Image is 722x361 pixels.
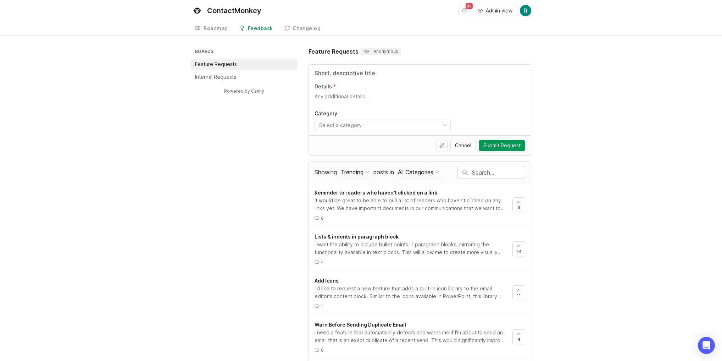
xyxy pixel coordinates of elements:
p: Internal Requests [195,73,236,81]
h1: Feature Requests [309,47,359,56]
span: 6 [517,204,520,210]
div: Open Intercom Messenger [698,337,715,354]
button: Notifications [459,5,470,16]
button: Showing [339,168,371,177]
button: 6 [512,197,525,213]
div: ContactMonkey [207,7,261,14]
div: I need a feature that automatically detects and warns me if I'm about to send an email that is an... [315,329,507,344]
span: Submit Request [483,142,521,149]
p: Feature Requests [195,61,237,68]
button: 3 [512,329,525,345]
a: Changelog [280,21,325,36]
span: Cancel [455,142,471,149]
p: Anonymous [364,49,398,54]
span: Warn Before Sending Duplicate Email [315,322,406,328]
h3: Boards [194,47,297,57]
div: I want the ability to include bullet points in paragraph blocks, mirroring the functionality avai... [315,241,507,256]
span: 11 [517,292,521,299]
label: Category [315,110,525,117]
div: Trending [341,168,363,176]
a: Internal Requests [191,71,297,83]
button: Upload file [436,140,448,151]
span: 3 [517,337,520,343]
input: Search… [472,169,525,176]
div: Changelog [293,26,321,31]
button: Admin view [473,5,517,16]
a: Feedback [235,21,277,36]
div: Roadmap [204,26,228,31]
span: 1 [321,303,323,309]
span: Admin view [486,7,512,14]
span: Showing [315,169,337,176]
span: 24 [516,248,522,255]
a: Powered by Canny [223,87,265,95]
button: 24 [512,241,525,257]
div: It would be great to be able to pull a list of readers who haven't clicked on any links yet. We h... [315,197,507,212]
button: Cancel [450,140,476,151]
span: Add Icons [315,278,339,284]
span: 4 [321,259,324,265]
span: Lists & indents in paragraph block [315,234,399,240]
span: posts in [373,169,394,176]
p: Details [315,83,332,90]
a: Warn Before Sending Duplicate EmailI need a feature that automatically detects and warns me if I'... [315,321,512,353]
span: Reminder to readers who haven't clicked on a link [315,190,437,196]
div: All Categories [398,168,433,176]
a: Add IconsI'd like to request a new feature that adds a built-in icon library to the email editor'... [315,277,512,309]
div: Select a category [319,121,362,129]
span: 99 [466,3,473,9]
a: Lists & indents in paragraph blockI want the ability to include bullet points in paragraph blocks... [315,233,512,265]
a: Feature Requests [191,59,297,70]
span: 0 [321,347,324,353]
button: Submit Request [479,140,525,151]
div: Feedback [248,26,273,31]
img: Rowan Naylor [520,5,531,16]
button: 11 [512,285,525,301]
button: posts in [396,168,441,177]
input: Title [315,69,525,77]
div: I'd like to request a new feature that adds a built-in icon library to the email editor's content... [315,285,507,300]
img: ContactMonkey logo [191,4,204,17]
textarea: Details [315,93,525,107]
a: Reminder to readers who haven't clicked on a linkIt would be great to be able to pull a list of r... [315,189,512,221]
span: 0 [321,215,324,221]
a: Roadmap [191,21,232,36]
